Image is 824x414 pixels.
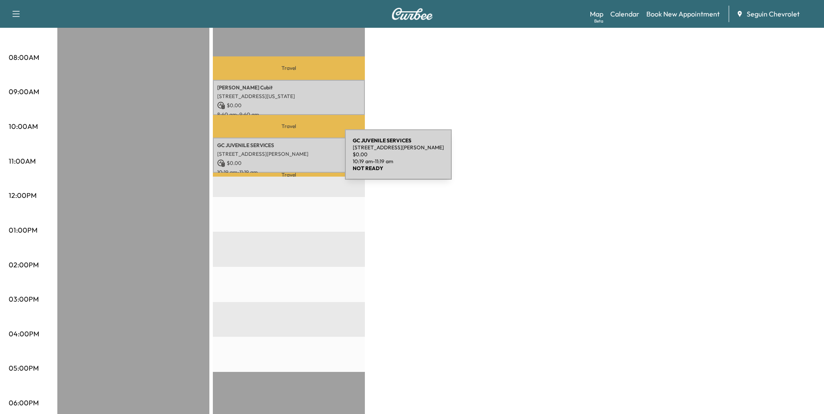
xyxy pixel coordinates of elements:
p: 10:19 am - 11:19 am [353,158,444,165]
p: 01:00PM [9,225,37,235]
a: Calendar [610,9,639,19]
p: 8:40 am - 9:40 am [217,111,361,118]
div: Beta [594,18,603,24]
p: $ 0.00 [353,151,444,158]
p: 11:00AM [9,156,36,166]
p: [STREET_ADDRESS][US_STATE] [217,93,361,100]
b: NOT READY [353,165,383,171]
p: 02:00PM [9,260,39,270]
p: 06:00PM [9,398,39,408]
p: 12:00PM [9,190,36,200]
a: Book New Appointment [646,9,720,19]
p: $ 0.00 [217,159,361,167]
p: 10:19 am - 11:19 am [217,169,361,176]
p: 04:00PM [9,329,39,339]
p: [STREET_ADDRESS][PERSON_NAME] [353,144,444,151]
p: 08:00AM [9,52,39,62]
a: MapBeta [590,9,603,19]
p: Travel [213,115,365,138]
p: 09:00AM [9,86,39,97]
b: GC JUVENILE SERVICES [353,137,411,144]
p: 05:00PM [9,363,39,373]
p: $ 0.00 [217,102,361,109]
p: 10:00AM [9,121,38,131]
p: 03:00PM [9,294,39,304]
p: Travel [213,56,365,80]
p: Travel [213,173,365,177]
p: [PERSON_NAME] Cubit [217,84,361,91]
img: Curbee Logo [391,8,433,20]
span: Seguin Chevrolet [747,9,800,19]
p: [STREET_ADDRESS][PERSON_NAME] [217,151,361,158]
p: GC JUVENILE SERVICES [217,142,361,149]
